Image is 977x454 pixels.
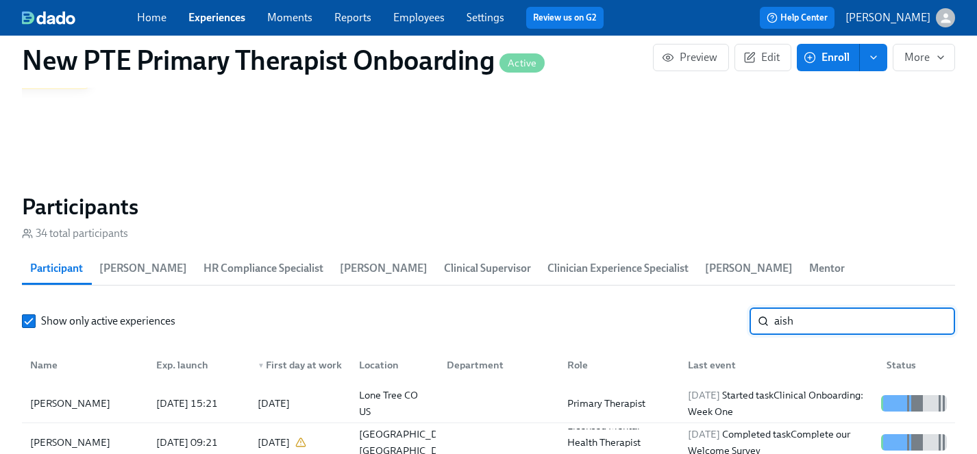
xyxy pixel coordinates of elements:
[258,395,290,412] div: [DATE]
[734,44,791,71] button: Edit
[806,51,850,64] span: Enroll
[746,51,780,64] span: Edit
[860,44,887,71] button: enroll
[562,395,677,412] div: Primary Therapist
[267,11,312,24] a: Moments
[677,351,876,379] div: Last event
[137,11,166,24] a: Home
[845,10,930,25] p: [PERSON_NAME]
[25,395,145,412] div: [PERSON_NAME]
[30,259,83,278] span: Participant
[41,314,175,329] span: Show only active experiences
[22,11,75,25] img: dado
[499,58,545,68] span: Active
[354,387,436,420] div: Lone Tree CO US
[151,357,247,373] div: Exp. launch
[767,11,828,25] span: Help Center
[845,8,955,27] button: [PERSON_NAME]
[25,357,145,373] div: Name
[22,193,955,220] h2: Participants
[441,357,556,373] div: Department
[682,387,876,420] div: Started task Clinical Onboarding: Week One
[533,11,597,25] a: Review us on G2
[526,7,604,29] button: Review us on G2
[340,259,428,278] span: [PERSON_NAME]
[354,357,436,373] div: Location
[682,357,876,373] div: Last event
[688,428,720,440] span: [DATE]
[881,357,952,373] div: Status
[252,357,348,373] div: First day at work
[705,259,793,278] span: [PERSON_NAME]
[22,226,128,241] div: 34 total participants
[467,11,504,24] a: Settings
[188,11,245,24] a: Experiences
[436,351,556,379] div: Department
[393,11,445,24] a: Employees
[258,362,264,369] span: ▼
[547,259,689,278] span: Clinician Experience Specialist
[876,351,952,379] div: Status
[665,51,717,64] span: Preview
[295,437,306,448] svg: This date applies to this experience only. It differs from the user's profile (2025/09/16).
[151,434,247,451] div: [DATE] 09:21
[760,7,834,29] button: Help Center
[99,259,187,278] span: [PERSON_NAME]
[556,351,677,379] div: Role
[334,11,371,24] a: Reports
[22,384,955,423] div: [PERSON_NAME][DATE] 15:21[DATE]Lone Tree CO USPrimary Therapist[DATE] Started taskClinical Onboar...
[145,351,247,379] div: Exp. launch
[904,51,943,64] span: More
[653,44,729,71] button: Preview
[151,395,247,412] div: [DATE] 15:21
[562,357,677,373] div: Role
[797,44,860,71] button: Enroll
[809,259,845,278] span: Mentor
[444,259,531,278] span: Clinical Supervisor
[258,434,290,451] div: [DATE]
[22,11,137,25] a: dado
[25,434,145,451] div: [PERSON_NAME]
[688,389,720,401] span: [DATE]
[203,259,323,278] span: HR Compliance Specialist
[25,351,145,379] div: Name
[247,351,348,379] div: ▼First day at work
[774,307,955,335] input: Search by name
[893,44,955,71] button: More
[22,44,545,77] h1: New PTE Primary Therapist Onboarding
[348,351,436,379] div: Location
